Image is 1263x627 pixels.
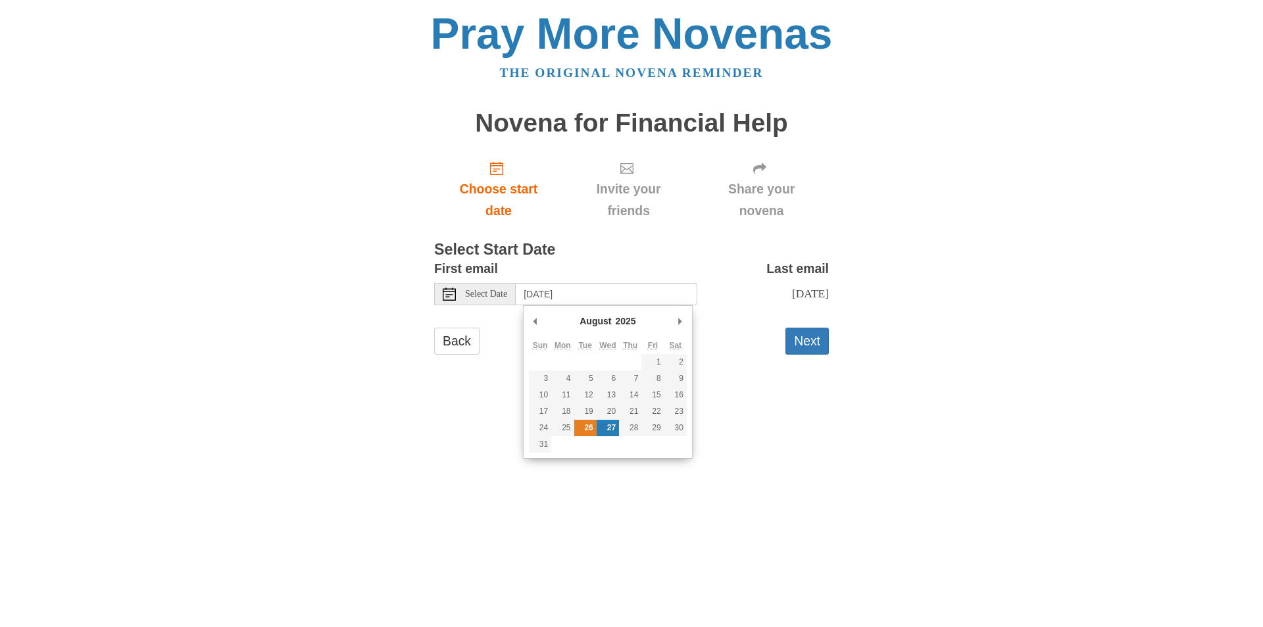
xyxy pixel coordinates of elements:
button: 6 [597,370,619,387]
abbr: Saturday [669,341,681,350]
button: 19 [574,403,597,420]
button: Next [785,328,829,355]
span: Select Date [465,289,507,299]
button: 15 [641,387,664,403]
button: 22 [641,403,664,420]
button: 2 [664,354,687,370]
button: 4 [551,370,574,387]
div: Click "Next" to confirm your start date first. [694,150,829,228]
div: Click "Next" to confirm your start date first. [563,150,694,228]
div: 2025 [613,311,637,331]
button: 10 [529,387,551,403]
button: 7 [619,370,641,387]
button: 23 [664,403,687,420]
button: 31 [529,436,551,453]
button: 20 [597,403,619,420]
button: 16 [664,387,687,403]
abbr: Friday [648,341,658,350]
span: Choose start date [447,178,550,222]
abbr: Monday [555,341,571,350]
button: 29 [641,420,664,436]
button: 26 [574,420,597,436]
button: 30 [664,420,687,436]
label: Last email [766,258,829,280]
button: 11 [551,387,574,403]
abbr: Tuesday [578,341,591,350]
button: 1 [641,354,664,370]
span: Share your novena [707,178,816,222]
button: 14 [619,387,641,403]
button: 9 [664,370,687,387]
abbr: Thursday [623,341,637,350]
button: 18 [551,403,574,420]
button: 25 [551,420,574,436]
button: Previous Month [529,311,542,331]
button: 27 [597,420,619,436]
a: Back [434,328,480,355]
button: 24 [529,420,551,436]
button: 3 [529,370,551,387]
span: [DATE] [792,287,829,300]
label: First email [434,258,498,280]
button: 8 [641,370,664,387]
div: August [578,311,613,331]
span: Invite your friends [576,178,681,222]
button: 12 [574,387,597,403]
input: Use the arrow keys to pick a date [516,283,697,305]
abbr: Sunday [533,341,548,350]
h1: Novena for Financial Help [434,109,829,138]
abbr: Wednesday [599,341,616,350]
button: 21 [619,403,641,420]
button: Next Month [674,311,687,331]
a: Pray More Novenas [431,9,833,58]
a: The original novena reminder [500,66,764,80]
h3: Select Start Date [434,241,829,259]
button: 28 [619,420,641,436]
a: Choose start date [434,150,563,228]
button: 5 [574,370,597,387]
button: 17 [529,403,551,420]
button: 13 [597,387,619,403]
